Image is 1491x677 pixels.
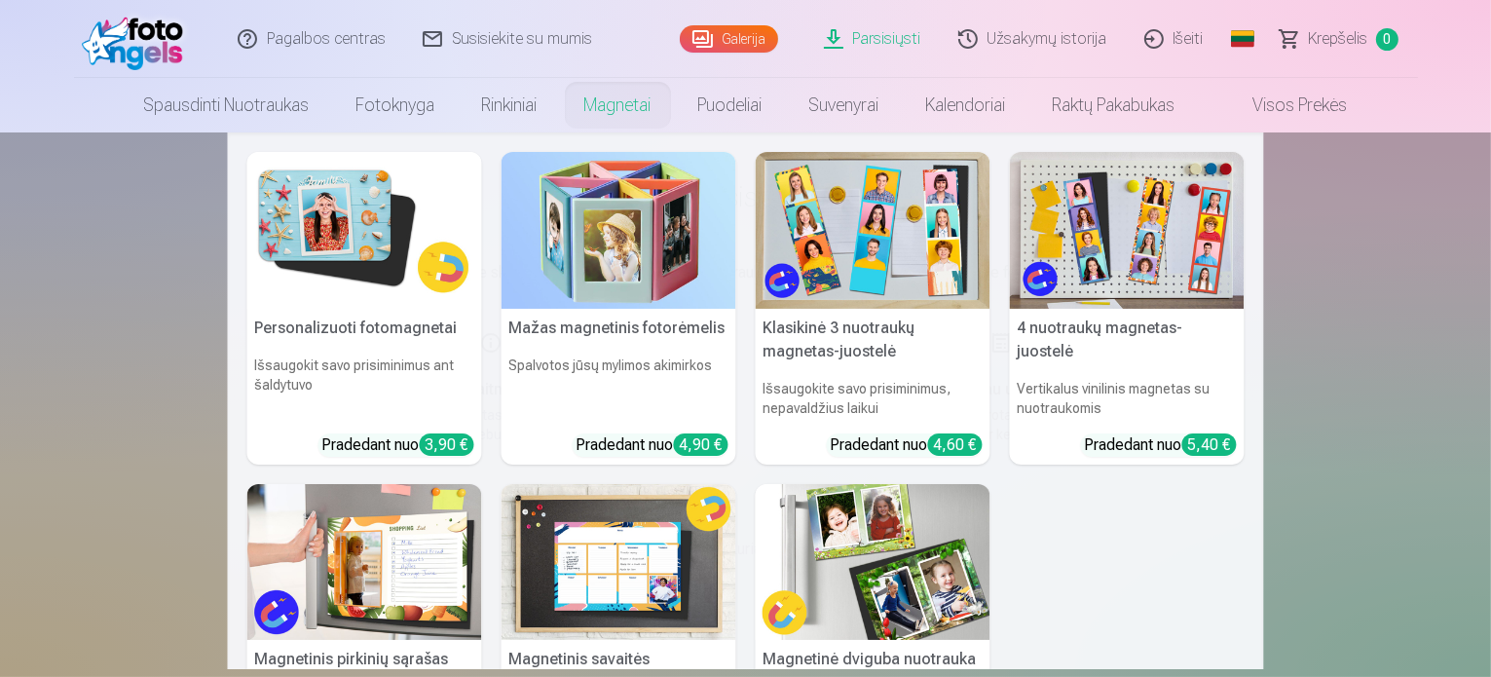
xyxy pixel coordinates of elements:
[502,152,736,465] a: Mažas magnetinis fotorėmelisMažas magnetinis fotorėmelisSpalvotos jūsų mylimos akimirkosPradedant...
[561,78,675,132] a: Magnetai
[459,78,561,132] a: Rinkiniai
[831,433,983,457] div: Pradedant nuo
[1182,433,1237,456] div: 5,40 €
[675,78,786,132] a: Puodeliai
[1010,152,1245,465] a: 4 nuotraukų magnetas-juostelė4 nuotraukų magnetas-juostelėVertikalus vinilinis magnetas su nuotra...
[82,8,194,70] img: /fa2
[502,152,736,309] img: Mažas magnetinis fotorėmelis
[756,309,990,371] h5: Klasikinė 3 nuotraukų magnetas-juostelė
[247,152,482,465] a: Personalizuoti fotomagnetaiPersonalizuoti fotomagnetaiIšsaugokit savo prisiminimus ant šaldytuvoP...
[121,78,333,132] a: Spausdinti nuotraukas
[1085,433,1237,457] div: Pradedant nuo
[1309,27,1368,51] span: Krepšelis
[756,371,990,426] h6: Išsaugokite savo prisiminimus, nepavaldžius laikui
[502,484,736,641] img: Magnetinis savaitės tvarkaraštis 20x30 cm
[1010,309,1245,371] h5: 4 nuotraukų magnetas-juostelė
[928,433,983,456] div: 4,60 €
[502,309,736,348] h5: Mažas magnetinis fotorėmelis
[1010,371,1245,426] h6: Vertikalus vinilinis magnetas su nuotraukomis
[502,348,736,426] h6: Spalvotos jūsų mylimos akimirkos
[247,309,482,348] h5: Personalizuoti fotomagnetai
[786,78,903,132] a: Suvenyrai
[756,152,990,465] a: Klasikinė 3 nuotraukų magnetas-juostelėKlasikinė 3 nuotraukų magnetas-juostelėIšsaugokite savo pr...
[333,78,459,132] a: Fotoknyga
[680,25,778,53] a: Galerija
[420,433,474,456] div: 3,90 €
[756,484,990,641] img: Magnetinė dviguba nuotrauka
[903,78,1029,132] a: Kalendoriai
[1376,28,1398,51] span: 0
[674,433,728,456] div: 4,90 €
[247,484,482,641] img: Magnetinis pirkinių sąrašas
[1029,78,1199,132] a: Raktų pakabukas
[577,433,728,457] div: Pradedant nuo
[1199,78,1371,132] a: Visos prekės
[322,433,474,457] div: Pradedant nuo
[1010,152,1245,309] img: 4 nuotraukų magnetas-juostelė
[756,152,990,309] img: Klasikinė 3 nuotraukų magnetas-juostelė
[247,152,482,309] img: Personalizuoti fotomagnetai
[247,348,482,426] h6: Išsaugokit savo prisiminimus ant šaldytuvo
